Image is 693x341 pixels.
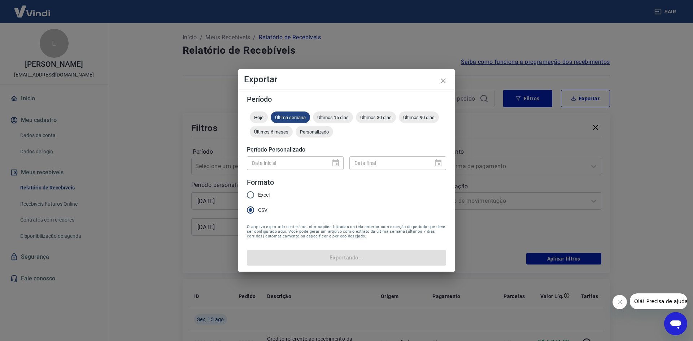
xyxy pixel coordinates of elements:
[250,112,268,123] div: Hoje
[613,295,627,309] iframe: Fechar mensagem
[313,115,353,120] span: Últimos 15 dias
[250,129,293,135] span: Últimos 6 meses
[356,115,396,120] span: Últimos 30 dias
[258,191,270,199] span: Excel
[250,126,293,137] div: Últimos 6 meses
[244,75,449,84] h4: Exportar
[399,115,439,120] span: Últimos 90 dias
[349,156,428,170] input: DD/MM/YYYY
[313,112,353,123] div: Últimos 15 dias
[435,72,452,89] button: close
[296,129,333,135] span: Personalizado
[399,112,439,123] div: Últimos 90 dias
[296,126,333,137] div: Personalizado
[630,293,687,309] iframe: Mensagem da empresa
[247,96,446,103] h5: Período
[356,112,396,123] div: Últimos 30 dias
[247,177,274,188] legend: Formato
[250,115,268,120] span: Hoje
[247,156,326,170] input: DD/MM/YYYY
[4,5,61,11] span: Olá! Precisa de ajuda?
[271,112,310,123] div: Última semana
[247,224,446,239] span: O arquivo exportado conterá as informações filtradas na tela anterior com exceção do período que ...
[271,115,310,120] span: Última semana
[247,146,446,153] h5: Período Personalizado
[258,206,267,214] span: CSV
[664,312,687,335] iframe: Botão para abrir a janela de mensagens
